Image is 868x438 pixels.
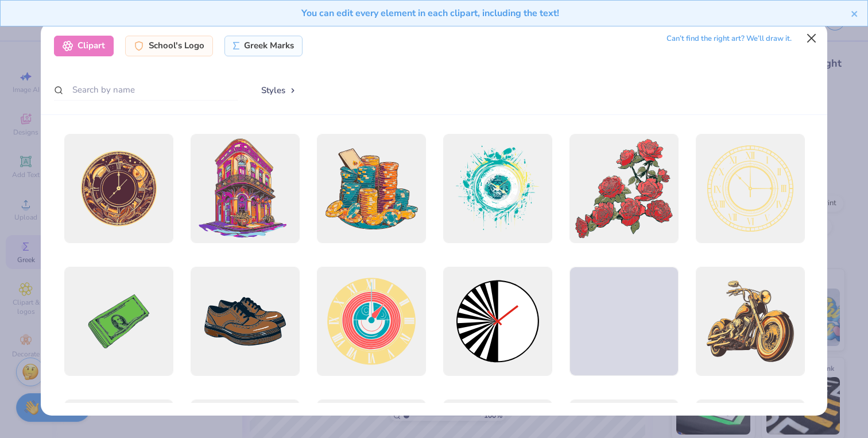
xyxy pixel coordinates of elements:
div: Greek Marks [224,36,303,56]
input: Search by name [54,79,238,101]
div: Clipart [54,36,114,56]
div: You can edit every element in each clipart, including the text! [9,6,851,20]
button: close [851,6,859,20]
div: School's Logo [125,36,213,56]
button: Close [801,28,823,49]
div: Can’t find the right art? We’ll draw it. [666,29,792,49]
button: Styles [249,79,309,101]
